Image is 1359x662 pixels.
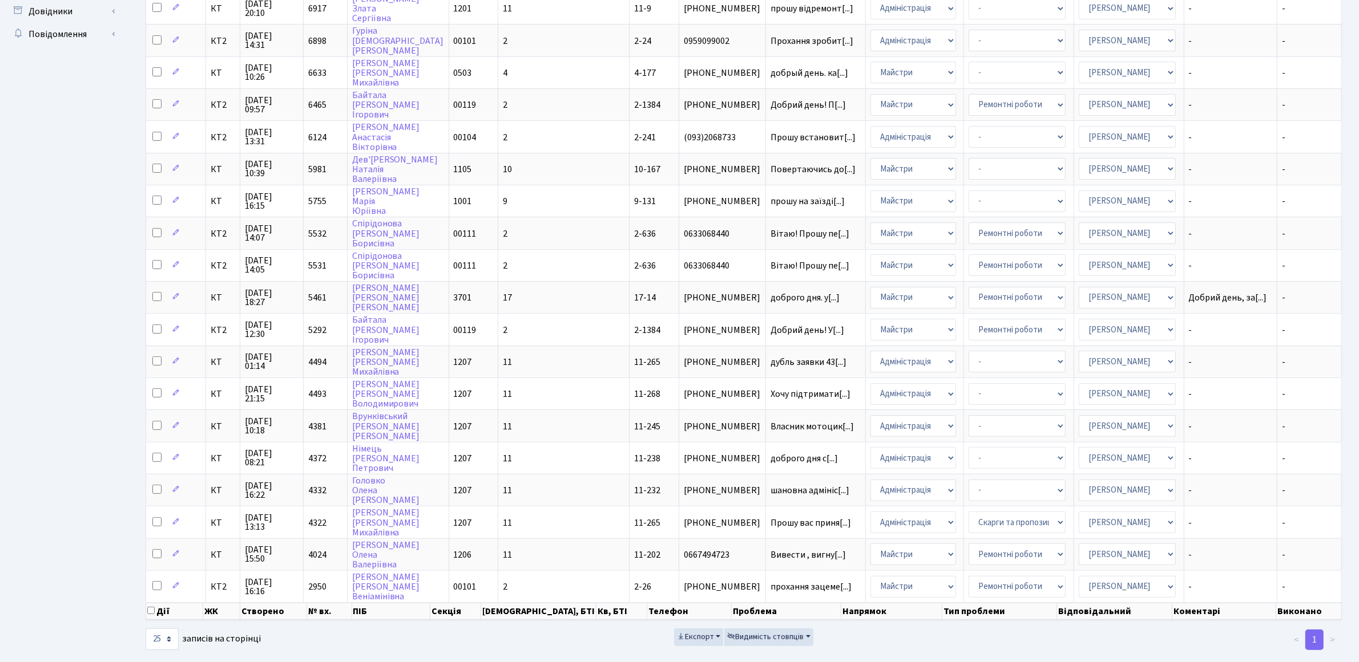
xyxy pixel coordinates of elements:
span: КТ2 [211,326,235,335]
a: [PERSON_NAME][PERSON_NAME]Михайлівна [352,346,420,378]
a: 1 [1305,629,1324,650]
span: КТ [211,422,235,431]
th: Створено [240,603,307,620]
span: КТ2 [211,229,235,238]
a: [PERSON_NAME][PERSON_NAME]Михайлівна [352,507,420,539]
span: 4493 [308,388,326,400]
span: 11-245 [634,420,660,433]
span: [PHONE_NUMBER] [684,358,761,367]
span: 6917 [308,2,326,15]
span: - [1189,36,1272,46]
a: Гуріна[DEMOGRAPHIC_DATA][PERSON_NAME] [352,25,444,57]
span: - [1282,67,1285,79]
th: Виконано [1276,603,1342,620]
span: 00101 [454,35,477,47]
span: 10 [503,163,512,176]
th: Проблема [732,603,841,620]
span: - [1189,133,1272,142]
a: [PERSON_NAME][PERSON_NAME][PERSON_NAME] [352,282,420,314]
span: 5755 [308,195,326,208]
span: 4494 [308,356,326,368]
span: [PHONE_NUMBER] [684,68,761,78]
span: 6465 [308,99,326,111]
span: - [1282,324,1285,336]
span: - [1189,229,1272,238]
span: 2 [503,228,507,240]
a: [PERSON_NAME][PERSON_NAME]Михайлівна [352,57,420,89]
span: [DATE] 13:13 [245,513,299,531]
span: 10-167 [634,163,660,176]
span: Вітаю! Прошу пе[...] [771,259,849,272]
a: Спірідонова[PERSON_NAME]Борисівна [352,218,420,250]
span: 1201 [454,2,472,15]
span: 00101 [454,580,477,593]
span: [PHONE_NUMBER] [684,389,761,399]
span: Прошу встановит[...] [771,131,856,144]
th: Тип проблеми [942,603,1057,620]
span: 3701 [454,291,472,304]
span: Експорт [677,631,714,643]
span: - [1282,228,1285,240]
span: 5531 [308,259,326,272]
span: 9 [503,195,507,208]
span: КТ [211,518,235,527]
span: 00111 [454,259,477,272]
span: [DATE] 08:21 [245,449,299,467]
span: 4 [503,67,507,79]
span: 1206 [454,549,472,561]
span: 1207 [454,420,472,433]
th: Напрямок [841,603,943,620]
span: КТ [211,454,235,463]
span: 11-232 [634,484,660,497]
span: - [1189,100,1272,109]
span: [PHONE_NUMBER] [684,100,761,109]
button: Експорт [674,628,724,646]
span: 2-1384 [634,324,660,336]
span: 1207 [454,452,472,465]
span: 0503 [454,67,472,79]
span: [PHONE_NUMBER] [684,582,761,591]
a: Байтала[PERSON_NAME]Ігорович [352,314,420,346]
span: 2 [503,99,507,111]
span: КТ2 [211,261,235,270]
span: 4322 [308,517,326,529]
a: Спірідонова[PERSON_NAME]Борисівна [352,250,420,282]
span: - [1282,420,1285,433]
span: 2950 [308,580,326,593]
span: - [1282,163,1285,176]
span: 1207 [454,356,472,368]
span: [PHONE_NUMBER] [684,293,761,302]
select: записів на сторінці [146,628,179,650]
span: [DATE] 13:31 [245,128,299,146]
span: [DATE] 14:05 [245,256,299,274]
span: 11-265 [634,356,660,368]
span: Повертаючись до[...] [771,163,856,176]
span: 4024 [308,549,326,561]
span: Прошу вас приня[...] [771,517,851,529]
span: КТ2 [211,100,235,109]
span: - [1282,291,1285,304]
span: - [1189,4,1272,13]
span: прошу відремонт[...] [771,2,853,15]
span: 4381 [308,420,326,433]
a: Повідомлення [6,23,120,46]
th: ПІБ [352,603,431,620]
th: Дії [146,603,203,620]
span: - [1282,580,1285,593]
span: - [1282,549,1285,561]
span: [PHONE_NUMBER] [684,326,761,335]
span: 2-24 [634,35,651,47]
span: 11 [503,484,512,497]
a: [PERSON_NAME][PERSON_NAME]Володимирович [352,378,420,410]
span: 0959099002 [684,36,761,46]
span: 11-265 [634,517,660,529]
span: 2-636 [634,228,656,240]
span: [DATE] 01:14 [245,352,299,371]
span: - [1189,68,1272,78]
span: 11 [503,517,512,529]
span: 11 [503,388,512,400]
span: [DATE] 10:18 [245,417,299,435]
span: 11 [503,356,512,368]
span: КТ [211,389,235,399]
span: доброго дня с[...] [771,452,838,465]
